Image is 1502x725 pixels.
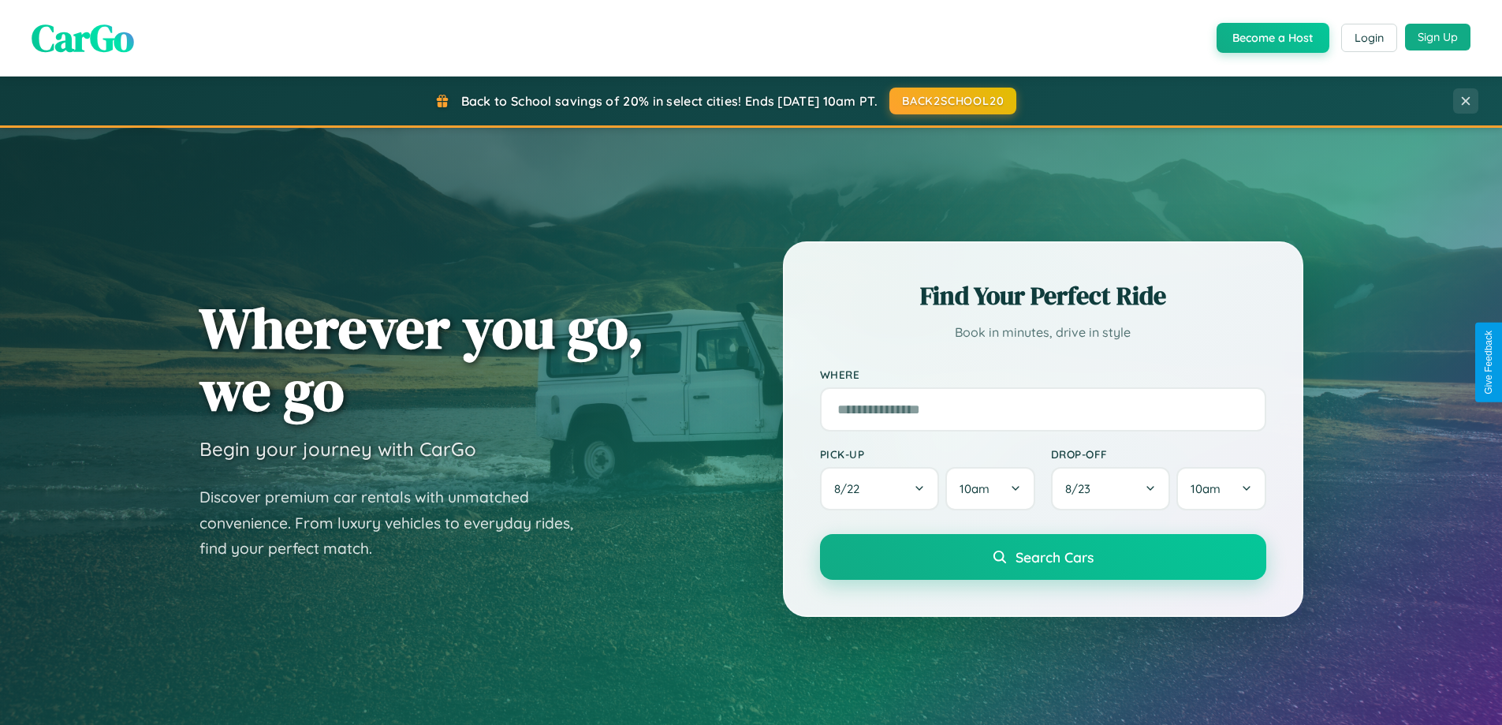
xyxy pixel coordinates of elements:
button: 8/22 [820,467,940,510]
label: Drop-off [1051,447,1266,461]
span: 10am [960,481,990,496]
button: Become a Host [1217,23,1329,53]
div: Give Feedback [1483,331,1494,394]
button: 8/23 [1051,467,1171,510]
span: 10am [1191,481,1221,496]
span: 8 / 22 [834,481,867,496]
button: Sign Up [1405,24,1470,50]
button: BACK2SCHOOL20 [889,88,1016,114]
button: 10am [945,467,1034,510]
label: Pick-up [820,447,1035,461]
span: 8 / 23 [1065,481,1098,496]
button: Login [1341,24,1397,52]
button: Search Cars [820,534,1266,580]
h1: Wherever you go, we go [199,297,644,421]
label: Where [820,368,1266,381]
span: Back to School savings of 20% in select cities! Ends [DATE] 10am PT. [461,93,878,109]
span: CarGo [32,12,134,64]
button: 10am [1176,467,1265,510]
span: Search Cars [1016,548,1094,566]
p: Book in minutes, drive in style [820,321,1266,344]
p: Discover premium car rentals with unmatched convenience. From luxury vehicles to everyday rides, ... [199,484,594,562]
h3: Begin your journey with CarGo [199,437,476,461]
h2: Find Your Perfect Ride [820,278,1266,313]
